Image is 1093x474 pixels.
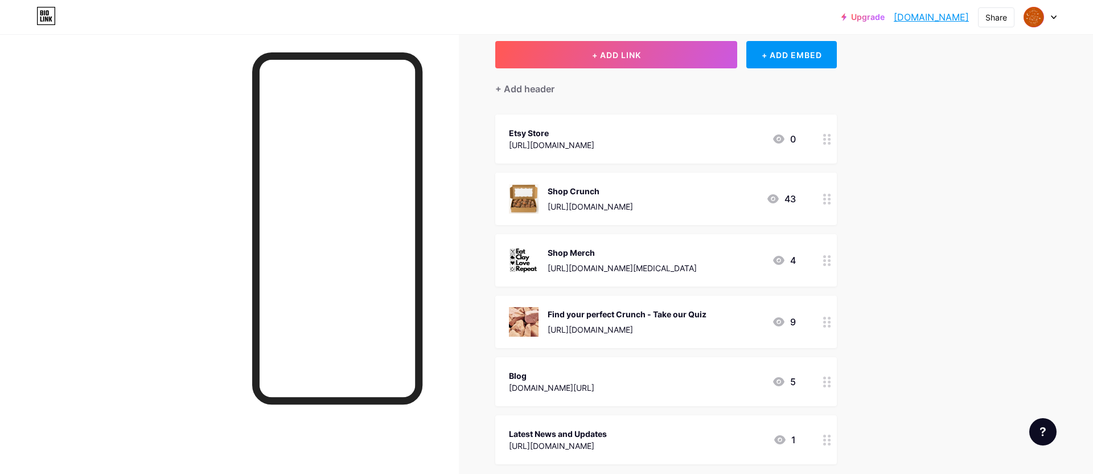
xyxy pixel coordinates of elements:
div: 4 [772,254,796,267]
div: Latest News and Updates [509,428,607,440]
div: Share [985,11,1007,23]
div: 43 [766,192,796,206]
div: + ADD EMBED [746,41,837,68]
div: Etsy Store [509,127,594,139]
span: + ADD LINK [592,50,641,60]
button: + ADD LINK [495,41,737,68]
div: [URL][DOMAIN_NAME] [548,201,633,213]
div: [URL][DOMAIN_NAME] [509,440,607,452]
div: 9 [772,315,796,329]
div: Shop Merch [548,247,697,259]
div: + Add header [495,82,554,96]
div: [URL][DOMAIN_NAME] [509,139,594,151]
img: earthycrunchuk [1023,6,1045,28]
div: [URL][DOMAIN_NAME][MEDICAL_DATA] [548,262,697,274]
img: Shop Merch [509,246,539,275]
img: Find your perfect Crunch - Take our Quiz [509,307,539,337]
a: [DOMAIN_NAME] [894,10,969,24]
div: 1 [773,433,796,447]
div: Find your perfect Crunch - Take our Quiz [548,308,706,320]
div: Shop Crunch [548,185,633,197]
div: [DOMAIN_NAME][URL] [509,382,594,394]
div: 5 [772,375,796,389]
div: [URL][DOMAIN_NAME] [548,324,706,336]
div: Blog [509,370,594,382]
img: Shop Crunch [509,184,539,214]
div: 0 [772,132,796,146]
a: Upgrade [841,13,885,22]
